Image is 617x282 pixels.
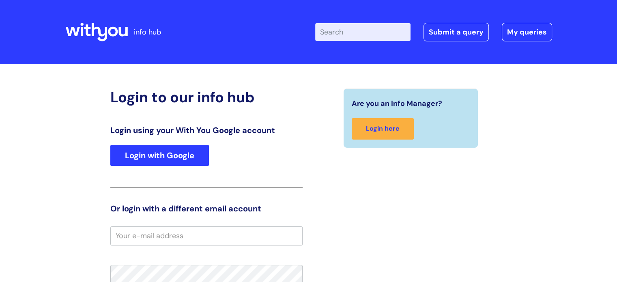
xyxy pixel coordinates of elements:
[502,23,552,41] a: My queries
[110,226,303,245] input: Your e-mail address
[424,23,489,41] a: Submit a query
[315,23,411,41] input: Search
[110,204,303,213] h3: Or login with a different email account
[134,26,161,39] p: info hub
[110,125,303,135] h3: Login using your With You Google account
[352,118,414,140] a: Login here
[110,145,209,166] a: Login with Google
[110,88,303,106] h2: Login to our info hub
[352,97,442,110] span: Are you an Info Manager?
